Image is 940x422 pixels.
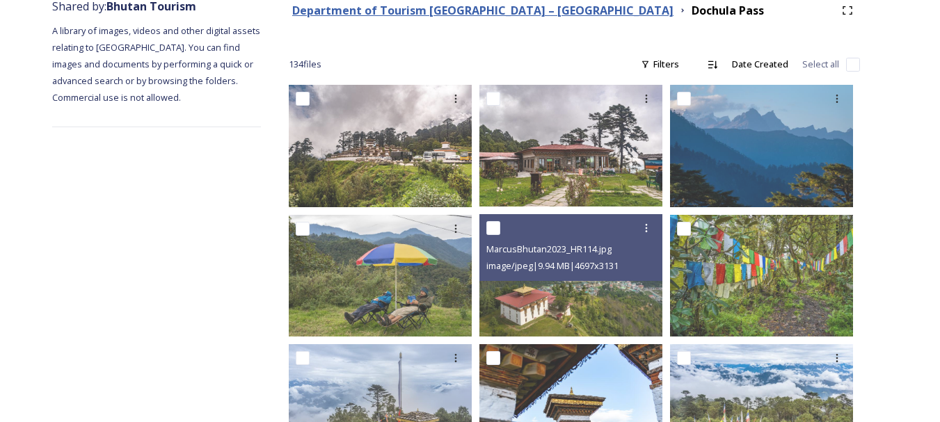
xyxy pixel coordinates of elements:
[289,214,472,336] img: Marcus Westberg Dochula Pass 2023_20.jpg
[289,85,472,206] img: 2022-10-01 11.35.59.jpg
[725,51,795,78] div: Date Created
[670,214,853,336] img: MarcusBhutan2023_HR122.jpg
[692,3,764,18] strong: Dochula Pass
[479,85,662,206] img: 2022-10-01 11.41.43.jpg
[486,243,612,255] span: MarcusBhutan2023_HR114.jpg
[52,24,262,104] span: A library of images, videos and other digital assets relating to [GEOGRAPHIC_DATA]. You can find ...
[802,58,839,71] span: Select all
[486,259,619,272] span: image/jpeg | 9.94 MB | 4697 x 3131
[670,85,853,206] img: Marcus Westberg Dochula Pass 2023_8.jpg
[289,58,321,71] span: 134 file s
[634,51,686,78] div: Filters
[292,3,674,18] strong: Department of Tourism [GEOGRAPHIC_DATA] – [GEOGRAPHIC_DATA]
